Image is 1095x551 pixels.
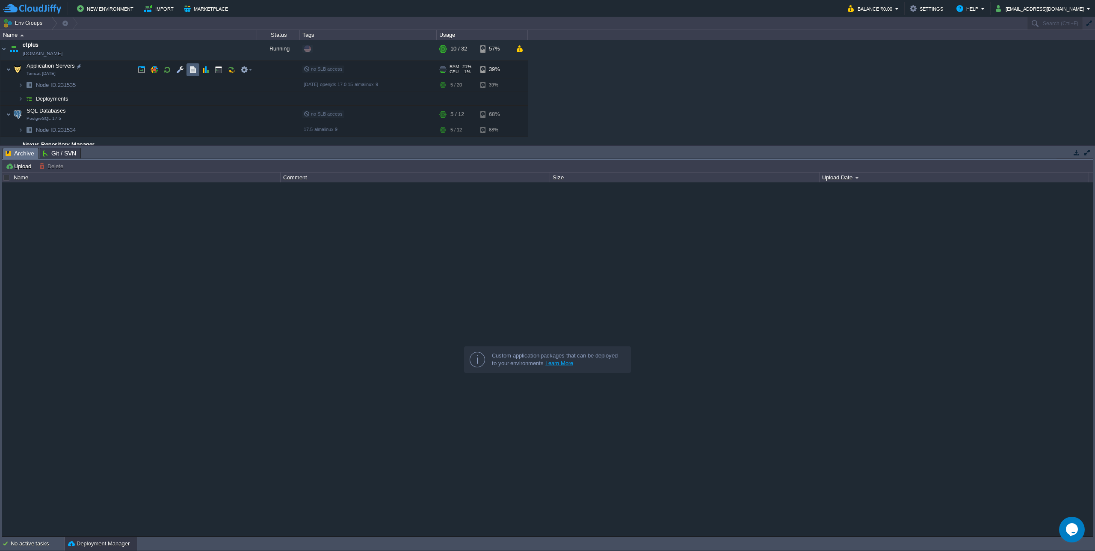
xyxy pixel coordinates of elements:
[20,34,24,36] img: AMDAwAAAACH5BAEAAAAALAAAAAABAAEAAAICRAEAOw==
[26,108,67,114] a: SQL DatabasesPostgreSQL 17.5
[450,38,467,61] div: 10 / 32
[281,173,550,182] div: Comment
[462,70,471,75] span: 1%
[300,30,436,40] div: Tags
[35,127,77,134] a: Node ID:231534
[437,30,527,40] div: Usage
[304,112,343,117] span: no SLB access
[35,82,77,89] a: Node ID:231535
[450,70,459,75] span: CPU
[26,63,76,69] a: Application ServersTomcat [DATE]
[480,137,508,161] div: 1%
[27,116,61,122] span: PostgreSQL 17.5
[6,61,11,78] img: AMDAwAAAACH5BAEAAAAALAAAAAABAAEAAAICRAEAOw==
[6,106,11,123] img: AMDAwAAAACH5BAEAAAAALAAAAAABAAEAAAICRAEAOw==
[257,30,299,40] div: Status
[77,3,136,14] button: New Environment
[0,38,7,61] img: AMDAwAAAACH5BAEAAAAALAAAAAABAAEAAAICRAEAOw==
[8,137,20,161] img: AMDAwAAAACH5BAEAAAAALAAAAAABAAEAAAICRAEAOw==
[8,38,20,61] img: AMDAwAAAACH5BAEAAAAALAAAAAABAAEAAAICRAEAOw==
[480,79,508,92] div: 39%
[1059,517,1086,542] iframe: chat widget
[910,3,946,14] button: Settings
[6,162,34,170] button: Upload
[3,17,45,29] button: Env Groups
[23,41,39,50] a: ctplus
[304,67,343,72] span: no SLB access
[450,65,459,70] span: RAM
[450,106,464,123] div: 5 / 12
[996,3,1086,14] button: [EMAIL_ADDRESS][DOMAIN_NAME]
[545,360,573,366] a: Learn More
[450,137,467,161] div: 15 / 15
[12,173,280,182] div: Name
[35,95,70,103] a: Deployments
[550,173,819,182] div: Size
[257,38,300,61] div: Running
[26,63,76,70] span: Application Servers
[11,537,64,551] div: No active tasks
[27,71,56,77] span: Tomcat [DATE]
[23,141,95,149] a: Nexus Repository Manager
[480,124,508,137] div: 68%
[23,124,35,137] img: AMDAwAAAACH5BAEAAAAALAAAAAABAAEAAAICRAEAOw==
[184,3,231,14] button: Marketplace
[450,79,462,92] div: 5 / 20
[23,79,35,92] img: AMDAwAAAACH5BAEAAAAALAAAAAABAAEAAAICRAEAOw==
[35,127,77,134] span: 231534
[492,352,624,367] div: Custom application packages that can be deployed to your environments.
[304,127,337,132] span: 17.5-almalinux-9
[480,106,508,123] div: 68%
[304,82,378,87] span: [DATE]-openjdk-17.0.15-almalinux-9
[480,38,508,61] div: 57%
[23,92,35,106] img: AMDAwAAAACH5BAEAAAAALAAAAAABAAEAAAICRAEAOw==
[956,3,981,14] button: Help
[43,148,76,158] span: Git / SVN
[35,82,77,89] span: 231535
[18,124,23,137] img: AMDAwAAAACH5BAEAAAAALAAAAAABAAEAAAICRAEAOw==
[6,148,34,159] span: Archive
[36,82,58,89] span: Node ID:
[1,30,257,40] div: Name
[26,107,67,115] span: SQL Databases
[12,61,24,78] img: AMDAwAAAACH5BAEAAAAALAAAAAABAAEAAAICRAEAOw==
[257,137,300,161] div: Running
[462,65,471,70] span: 21%
[848,3,895,14] button: Balance ₹0.00
[480,61,508,78] div: 39%
[39,162,66,170] button: Delete
[23,50,62,58] a: [DOMAIN_NAME]
[68,539,130,548] button: Deployment Manager
[36,127,58,134] span: Node ID:
[12,106,24,123] img: AMDAwAAAACH5BAEAAAAALAAAAAABAAEAAAICRAEAOw==
[0,137,7,161] img: AMDAwAAAACH5BAEAAAAALAAAAAABAAEAAAICRAEAOw==
[820,173,1089,182] div: Upload Date
[144,3,176,14] button: Import
[450,124,462,137] div: 5 / 12
[18,92,23,106] img: AMDAwAAAACH5BAEAAAAALAAAAAABAAEAAAICRAEAOw==
[3,3,61,14] img: CloudJiffy
[18,79,23,92] img: AMDAwAAAACH5BAEAAAAALAAAAAABAAEAAAICRAEAOw==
